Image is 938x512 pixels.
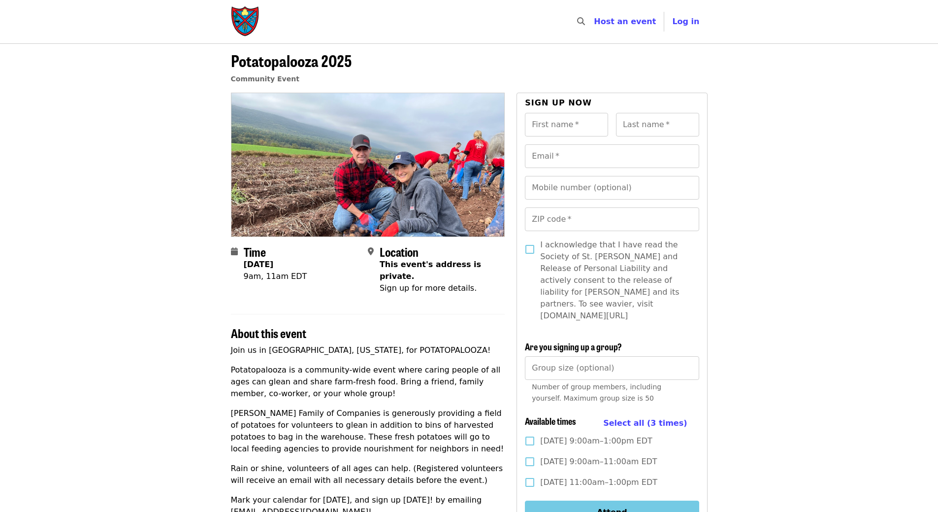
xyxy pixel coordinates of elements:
span: This event's address is private. [380,260,481,281]
input: Search [591,10,599,34]
span: Available times [525,414,576,427]
span: Sign up for more details. [380,283,477,293]
strong: [DATE] [244,260,274,269]
span: Time [244,243,266,260]
i: search icon [577,17,585,26]
button: Select all (3 times) [603,416,687,431]
span: [DATE] 9:00am–1:00pm EDT [540,435,652,447]
span: Log in [672,17,699,26]
p: Potatopalooza is a community-wide event where caring people of all ages can glean and share farm-... [231,364,505,400]
span: Select all (3 times) [603,418,687,428]
span: Sign up now [525,98,592,107]
input: ZIP code [525,207,699,231]
input: First name [525,113,608,137]
span: Potatopalooza 2025 [231,49,352,72]
p: [PERSON_NAME] Family of Companies is generously providing a field of potatoes for volunteers to g... [231,408,505,455]
span: Number of group members, including yourself. Maximum group size is 50 [532,383,661,402]
input: Mobile number (optional) [525,176,699,200]
span: [DATE] 9:00am–11:00am EDT [540,456,657,468]
span: About this event [231,324,306,341]
p: Rain or shine, volunteers of all ages can help. (Registered volunteers will receive an email with... [231,463,505,486]
span: Location [380,243,419,260]
img: Potatopalooza 2025 organized by Society of St. Andrew [231,93,505,236]
p: Join us in [GEOGRAPHIC_DATA], [US_STATE], for POTATOPALOOZA! [231,344,505,356]
span: I acknowledge that I have read the Society of St. [PERSON_NAME] and Release of Personal Liability... [540,239,691,322]
i: map-marker-alt icon [368,247,374,256]
span: Are you signing up a group? [525,340,622,353]
img: Society of St. Andrew - Home [231,6,260,37]
a: Community Event [231,75,299,83]
span: [DATE] 11:00am–1:00pm EDT [540,477,657,488]
a: Host an event [594,17,656,26]
button: Log in [664,12,707,32]
i: calendar icon [231,247,238,256]
input: Last name [616,113,699,137]
input: Email [525,144,699,168]
div: 9am, 11am EDT [244,271,307,282]
input: [object Object] [525,356,699,380]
